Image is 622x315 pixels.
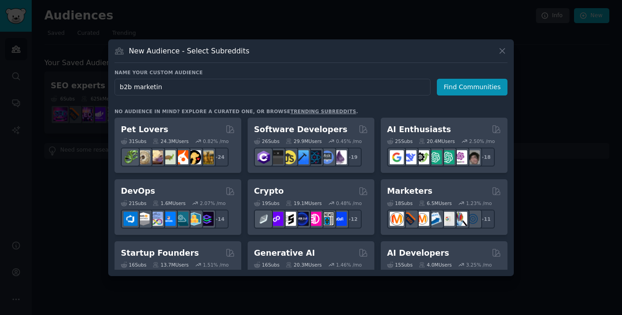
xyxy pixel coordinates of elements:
[419,262,452,268] div: 4.0M Users
[402,212,416,226] img: bigseo
[153,262,188,268] div: 13.7M Users
[307,150,321,164] img: reactnative
[153,200,186,206] div: 1.6M Users
[333,150,347,164] img: elixir
[136,150,150,164] img: ballpython
[453,212,467,226] img: MarketingResearch
[254,138,279,144] div: 26 Sub s
[282,212,296,226] img: ethstaker
[295,150,309,164] img: iOSProgramming
[476,148,495,167] div: + 18
[440,212,455,226] img: googleads
[343,148,362,167] div: + 19
[387,262,412,268] div: 15 Sub s
[149,150,163,164] img: leopardgeckos
[307,212,321,226] img: defiblockchain
[476,210,495,229] div: + 11
[387,138,412,144] div: 25 Sub s
[269,150,283,164] img: software
[440,150,455,164] img: chatgpt_prompts_
[466,200,492,206] div: 1.23 % /mo
[174,212,188,226] img: platformengineering
[390,212,404,226] img: content_marketing
[343,210,362,229] div: + 12
[254,124,347,135] h2: Software Developers
[115,108,358,115] div: No audience in mind? Explore a curated one, or browse .
[210,210,229,229] div: + 14
[200,212,214,226] img: PlatformEngineers
[286,200,321,206] div: 19.1M Users
[428,150,442,164] img: chatgpt_promptDesign
[203,262,229,268] div: 1.51 % /mo
[390,150,404,164] img: GoogleGeminiAI
[269,212,283,226] img: 0xPolygon
[257,212,271,226] img: ethfinance
[387,248,449,259] h2: AI Developers
[254,200,279,206] div: 19 Sub s
[336,262,362,268] div: 1.46 % /mo
[115,69,507,76] h3: Name your custom audience
[121,138,146,144] div: 31 Sub s
[200,200,226,206] div: 2.07 % /mo
[333,212,347,226] img: defi_
[162,212,176,226] img: DevOpsLinks
[121,200,146,206] div: 21 Sub s
[286,138,321,144] div: 29.9M Users
[200,150,214,164] img: dogbreed
[336,200,362,206] div: 0.48 % /mo
[469,138,495,144] div: 2.50 % /mo
[174,150,188,164] img: cockatiel
[415,212,429,226] img: AskMarketing
[453,150,467,164] img: OpenAIDev
[257,150,271,164] img: csharp
[121,248,199,259] h2: Startup Founders
[286,262,321,268] div: 20.3M Users
[187,212,201,226] img: aws_cdk
[419,200,452,206] div: 6.5M Users
[121,186,155,197] h2: DevOps
[466,212,480,226] img: OnlineMarketing
[466,150,480,164] img: ArtificalIntelligence
[149,212,163,226] img: Docker_DevOps
[320,150,334,164] img: AskComputerScience
[402,150,416,164] img: DeepSeek
[419,138,455,144] div: 20.4M Users
[387,124,451,135] h2: AI Enthusiasts
[210,148,229,167] div: + 24
[254,248,315,259] h2: Generative AI
[415,150,429,164] img: AItoolsCatalog
[187,150,201,164] img: PetAdvice
[282,150,296,164] img: learnjavascript
[387,186,432,197] h2: Marketers
[437,79,507,95] button: Find Communities
[124,212,138,226] img: azuredevops
[115,79,431,95] input: Pick a short name, like "Digital Marketers" or "Movie-Goers"
[203,138,229,144] div: 0.82 % /mo
[124,150,138,164] img: herpetology
[254,186,284,197] h2: Crypto
[290,109,356,114] a: trending subreddits
[320,212,334,226] img: CryptoNews
[136,212,150,226] img: AWS_Certified_Experts
[162,150,176,164] img: turtle
[153,138,188,144] div: 24.3M Users
[387,200,412,206] div: 18 Sub s
[129,46,249,56] h3: New Audience - Select Subreddits
[295,212,309,226] img: web3
[428,212,442,226] img: Emailmarketing
[336,138,362,144] div: 0.45 % /mo
[121,124,168,135] h2: Pet Lovers
[121,262,146,268] div: 16 Sub s
[466,262,492,268] div: 3.25 % /mo
[254,262,279,268] div: 16 Sub s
